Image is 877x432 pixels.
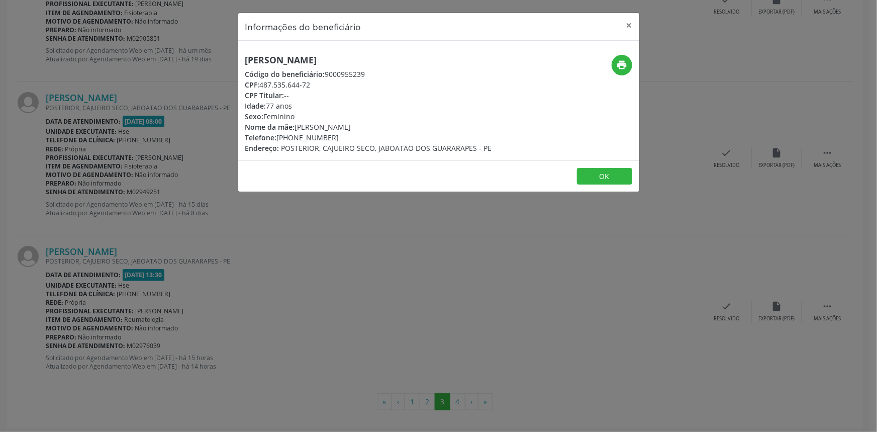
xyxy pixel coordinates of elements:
span: Código do beneficiário: [245,69,325,79]
span: CPF: [245,80,260,90]
span: POSTERIOR, CAJUEIRO SECO, JABOATAO DOS GUARARAPES - PE [281,143,492,153]
button: Close [619,13,639,38]
span: CPF Titular: [245,91,284,100]
span: Sexo: [245,112,264,121]
div: Feminino [245,111,492,122]
div: [PHONE_NUMBER] [245,132,492,143]
div: [PERSON_NAME] [245,122,492,132]
div: 487.535.644-72 [245,79,492,90]
i: print [616,59,627,70]
div: -- [245,90,492,101]
span: Nome da mãe: [245,122,295,132]
button: print [612,55,632,75]
h5: [PERSON_NAME] [245,55,492,65]
div: 77 anos [245,101,492,111]
h5: Informações do beneficiário [245,20,361,33]
div: 9000955239 [245,69,492,79]
button: OK [577,168,632,185]
span: Telefone: [245,133,277,142]
span: Endereço: [245,143,279,153]
span: Idade: [245,101,266,111]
